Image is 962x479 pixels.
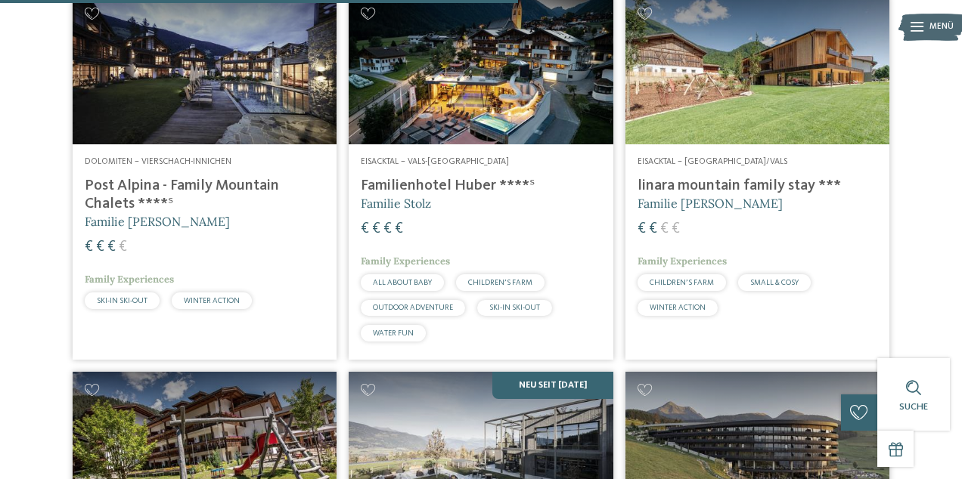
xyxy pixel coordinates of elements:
[373,304,453,311] span: OUTDOOR ADVENTURE
[107,239,116,255] span: €
[184,297,240,304] span: WINTER ACTION
[373,329,414,337] span: WATER FUN
[85,177,324,213] h4: Post Alpina - Family Mountain Chalets ****ˢ
[85,273,174,286] span: Family Experiences
[361,157,509,166] span: Eisacktal – Vals-[GEOGRAPHIC_DATA]
[85,239,93,255] span: €
[372,221,380,236] span: €
[85,214,230,229] span: Familie [PERSON_NAME]
[672,221,680,236] span: €
[660,221,669,236] span: €
[638,221,646,236] span: €
[395,221,403,236] span: €
[373,279,432,286] span: ALL ABOUT BABY
[361,255,450,267] span: Family Experiences
[638,177,877,195] h4: linara mountain family stay ***
[650,279,714,286] span: CHILDREN’S FARM
[899,402,928,412] span: Suche
[361,177,600,195] h4: Familienhotel Huber ****ˢ
[649,221,657,236] span: €
[383,221,392,236] span: €
[750,279,799,286] span: SMALL & COSY
[638,157,787,166] span: Eisacktal – [GEOGRAPHIC_DATA]/Vals
[638,196,783,211] span: Familie [PERSON_NAME]
[119,239,127,255] span: €
[361,196,431,211] span: Familie Stolz
[97,297,147,304] span: SKI-IN SKI-OUT
[468,279,532,286] span: CHILDREN’S FARM
[85,157,231,166] span: Dolomiten – Vierschach-Innichen
[96,239,104,255] span: €
[489,304,540,311] span: SKI-IN SKI-OUT
[361,221,369,236] span: €
[650,304,706,311] span: WINTER ACTION
[638,255,727,267] span: Family Experiences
